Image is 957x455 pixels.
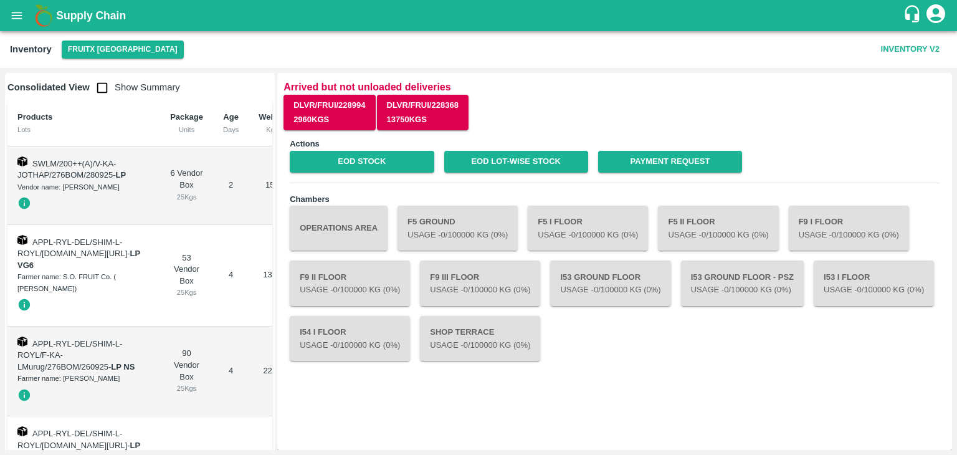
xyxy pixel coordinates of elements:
p: Usage - 0 /100000 Kg (0%) [799,229,899,241]
div: Units [170,124,203,135]
div: 90 Vendor Box [170,348,203,394]
p: Usage - 0 /100000 Kg (0%) [691,284,794,296]
a: Payment Request [598,151,742,173]
div: Farmer name: [PERSON_NAME] [17,373,150,384]
button: Operations Area [290,206,388,251]
p: Usage - 0 /100000 Kg (0%) [430,340,530,352]
strong: LP VG6 [17,249,140,270]
p: Usage - 0 /100000 Kg (0%) [300,284,400,296]
div: 6 Vendor Box [170,168,203,203]
button: Inventory V2 [876,39,945,60]
td: 4 [213,225,249,327]
button: F9 II FloorUsage -0/100000 Kg (0%) [290,261,410,305]
b: Chambers [290,194,330,204]
img: box [17,156,27,166]
button: DLVR/FRUI/2289942960Kgs [283,95,375,131]
b: Consolidated View [7,82,90,92]
span: SWLM/200++(A)/V-KA-JOTHAP/276BOM/280925 [17,159,116,180]
span: APPL-RYL-DEL/SHIM-L-ROYL/F-KA-LMurug/276BOM/260925 [17,339,122,371]
span: 2250 [263,366,281,375]
img: box [17,337,27,347]
b: Inventory [10,44,52,54]
strong: LP [116,170,126,180]
a: EOD Stock [290,151,434,173]
button: I53 I FloorUsage -0/100000 Kg (0%) [814,261,934,305]
button: I54 I FloorUsage -0/100000 Kg (0%) [290,316,410,361]
button: F5 II FloorUsage -0/100000 Kg (0%) [658,206,778,251]
button: DLVR/FRUI/22836813750Kgs [377,95,469,131]
button: F9 I FloorUsage -0/100000 Kg (0%) [789,206,909,251]
p: Usage - 0 /100000 Kg (0%) [407,229,508,241]
div: 53 Vendor Box [170,252,203,299]
button: I53 Ground Floor - PSZUsage -0/100000 Kg (0%) [681,261,804,305]
button: F5 I FloorUsage -0/100000 Kg (0%) [528,206,648,251]
img: logo [31,3,56,28]
span: APPL-RYL-DEL/SHIM-L-ROYL/[DOMAIN_NAME][URL] [17,429,127,450]
button: open drawer [2,1,31,30]
p: Usage - 0 /100000 Kg (0%) [560,284,660,296]
b: Package [170,112,203,122]
div: 25 Kgs [170,191,203,203]
p: Usage - 0 /100000 Kg (0%) [668,229,768,241]
div: Kgs [259,124,285,135]
a: EOD Lot-wise Stock [444,151,588,173]
div: 25 Kgs [170,383,203,394]
span: - [17,249,140,270]
strong: LP NS [111,362,135,371]
b: Products [17,112,52,122]
div: 25 Kgs [170,287,203,298]
div: Lots [17,124,150,135]
div: customer-support [903,4,925,27]
a: Supply Chain [56,7,903,24]
button: Select DC [62,41,184,59]
img: box [17,426,27,436]
b: Actions [290,139,320,148]
span: - [113,170,126,180]
img: box [17,235,27,245]
button: Shop TerraceUsage -0/100000 Kg (0%) [420,316,540,361]
button: I53 Ground FloorUsage -0/100000 Kg (0%) [550,261,670,305]
span: - [108,362,135,371]
p: Usage - 0 /100000 Kg (0%) [538,229,638,241]
button: F9 III FloorUsage -0/100000 Kg (0%) [420,261,540,305]
span: 150 [265,180,279,189]
div: Vendor name: [PERSON_NAME] [17,181,150,193]
p: Usage - 0 /100000 Kg (0%) [430,284,530,296]
b: Weight [259,112,285,122]
button: F5 GroundUsage -0/100000 Kg (0%) [398,206,518,251]
b: Age [223,112,239,122]
div: Farmer name: S.O. FRUIT Co. ( [PERSON_NAME]) [17,271,150,294]
td: 2 [213,146,249,225]
p: Usage - 0 /100000 Kg (0%) [824,284,924,296]
span: APPL-RYL-DEL/SHIM-L-ROYL/[DOMAIN_NAME][URL] [17,237,127,259]
span: Show Summary [90,82,180,92]
div: account of current user [925,2,947,29]
div: Days [223,124,239,135]
b: Supply Chain [56,9,126,22]
p: Arrived but not unloaded deliveries [283,79,946,95]
span: 1325 [263,270,281,279]
p: Usage - 0 /100000 Kg (0%) [300,340,400,352]
td: 4 [213,327,249,417]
